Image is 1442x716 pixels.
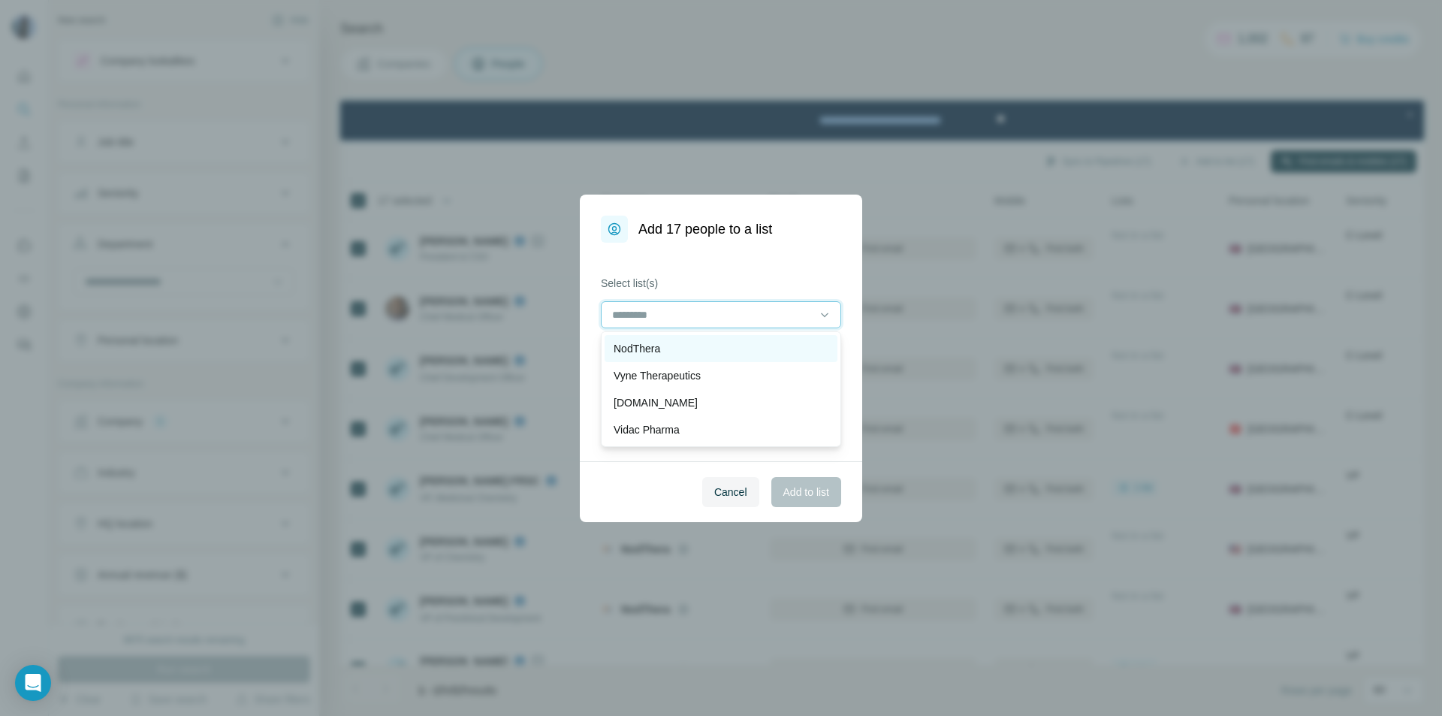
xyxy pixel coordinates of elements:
span: Cancel [714,485,747,500]
h1: Add 17 people to a list [638,219,772,240]
p: Vyne Therapeutics [614,368,701,383]
button: Cancel [702,477,759,507]
p: [DOMAIN_NAME] [614,395,698,410]
p: NodThera [614,341,660,356]
p: Vidac Pharma [614,422,680,437]
div: Open Intercom Messenger [15,665,51,701]
div: Close Step [1062,6,1077,21]
div: Watch our October Product update [437,3,644,36]
label: Select list(s) [601,276,841,291]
